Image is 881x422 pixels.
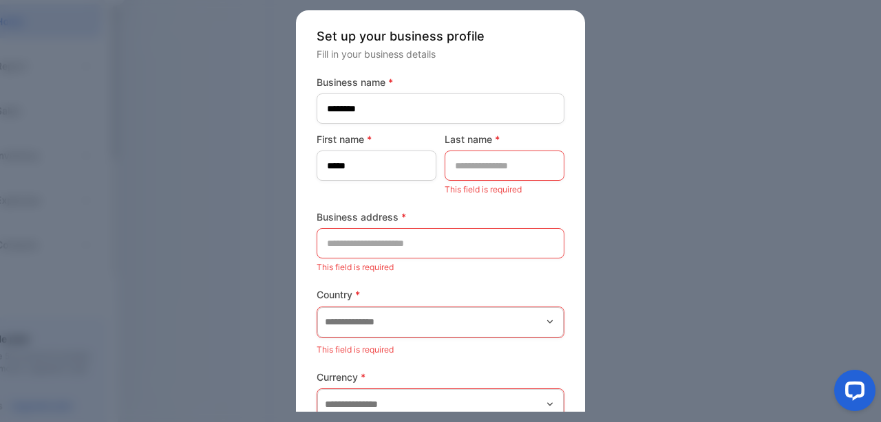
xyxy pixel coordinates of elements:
[317,258,564,276] p: This field is required
[317,287,564,302] label: Country
[317,210,564,224] label: Business address
[317,47,564,61] p: Fill in your business details
[445,132,564,146] label: Last name
[317,132,436,146] label: First name
[823,364,881,422] iframe: LiveChat chat widget
[317,341,564,359] p: This field is required
[317,27,564,45] p: Set up your business profile
[317,75,564,89] label: Business name
[445,181,564,199] p: This field is required
[317,370,564,384] label: Currency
